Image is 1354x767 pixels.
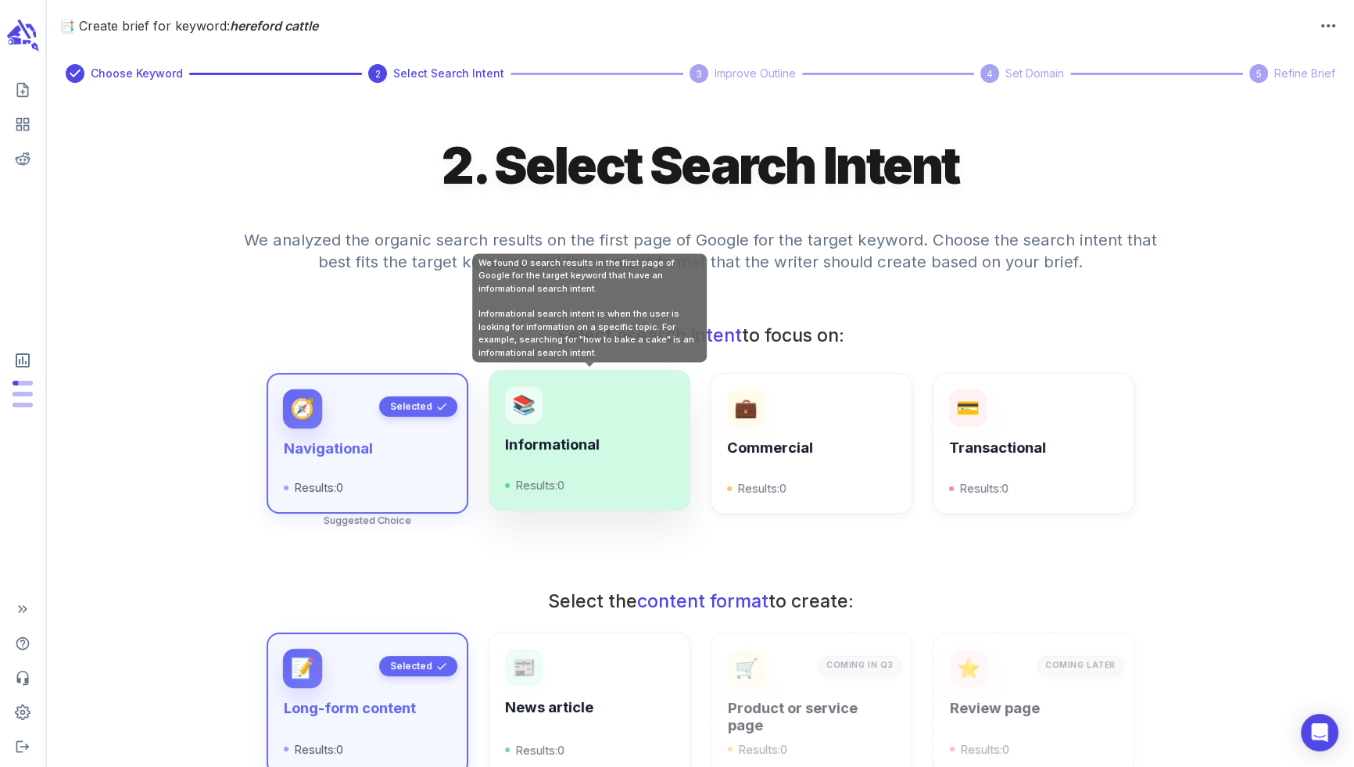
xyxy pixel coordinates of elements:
[728,700,895,734] h6: Product or service page
[1301,714,1338,751] div: Open Intercom Messenger
[284,440,451,457] h6: Navigational
[1045,659,1115,672] p: Coming Later
[290,400,315,419] p: 🧭
[91,65,183,82] span: Choose Keyword
[957,659,980,678] p: ⭐
[390,400,432,414] p: Selected
[950,700,1117,717] h6: Review page
[512,658,536,677] p: 📰
[1274,65,1335,82] span: Refine Brief
[6,664,39,692] span: Contact Support
[13,403,33,407] span: Input Tokens: 36,217 of 4,800,000 monthly tokens used. These limits are based on the last model y...
[727,439,896,457] h6: Commercial
[505,476,674,494] p: Results: 0
[442,133,958,198] h1: 2. Select Search Intent
[6,145,39,173] span: View your Reddit Intelligence add-on dashboard
[290,659,315,679] p: 📝
[728,740,895,758] p: Results: 0
[13,392,33,396] span: Output Tokens: 9,192 of 600,000 monthly tokens used. These limits are based on the last model you...
[734,399,758,418] p: 💼
[949,439,1118,457] h6: Transactional
[59,16,1315,35] p: 📑 Create brief for keyword:
[284,478,451,496] p: Results: 0
[512,396,536,414] p: 📚
[6,629,39,658] span: Help Center
[987,68,993,80] text: 4
[6,110,39,138] span: View your content dashboard
[505,436,674,453] h6: Informational
[715,65,796,82] span: Improve Outline
[735,659,758,678] p: 🛒
[6,345,39,376] span: View Subscription & Usage
[727,479,896,497] p: Results: 0
[231,210,1170,310] h4: We analyzed the organic search results on the first page of Google for the target keyword. Choose...
[505,699,674,716] h6: News article
[1256,68,1262,80] text: 5
[826,659,893,672] p: Coming in Q3
[956,399,980,418] p: 💳
[374,68,380,80] text: 2
[1005,65,1064,82] span: Set Domain
[13,381,33,385] span: Posts: 7 of 25 monthly posts used
[505,741,674,759] p: Results: 0
[390,659,432,673] p: Selected
[6,76,39,104] span: Create new content
[478,307,700,359] div: Informational search intent is when the user is looking for information on a specific topic. For ...
[950,740,1117,758] p: Results: 0
[393,65,504,82] span: Select Search Intent
[463,323,938,348] h3: Select a to focus on:
[284,700,451,717] h6: Long-form content
[478,256,700,296] div: We found 0 search results in the first page of Google for the target keyword that have an informa...
[6,595,39,623] span: Expand Sidebar
[230,18,318,34] span: hereford cattle
[696,68,702,80] text: 3
[6,698,39,726] span: Adjust your account settings
[6,733,39,761] span: Logout
[949,479,1118,497] p: Results: 0
[454,589,947,614] h3: Select the to create:
[284,740,451,758] p: Results: 0
[637,590,768,612] span: content format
